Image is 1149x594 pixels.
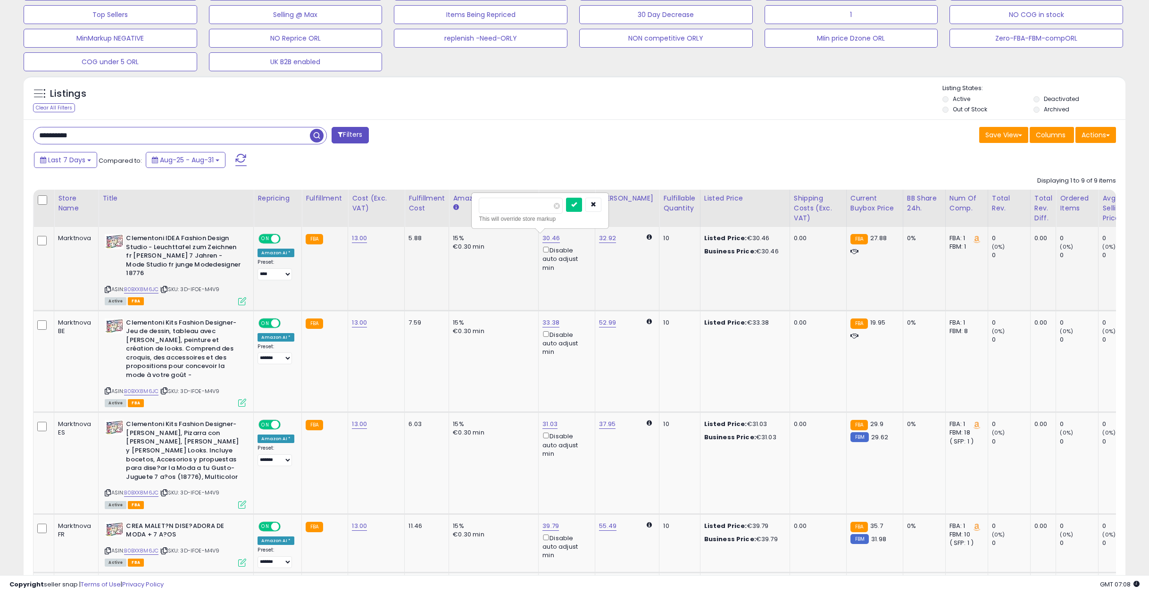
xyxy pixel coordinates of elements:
[992,335,1030,344] div: 0
[258,259,294,280] div: Preset:
[1075,127,1116,143] button: Actions
[260,319,272,327] span: ON
[160,285,219,293] span: | SKU: 3D-IFOE-M4V9
[352,521,367,531] a: 13.00
[9,580,44,589] strong: Copyright
[1102,234,1141,243] div: 0
[279,319,294,327] span: OFF
[992,318,1030,327] div: 0
[258,333,294,342] div: Amazon AI *
[1060,193,1094,213] div: Ordered Items
[1102,429,1116,436] small: (0%)
[870,521,883,530] span: 35.7
[704,433,783,442] div: €31.03
[1102,243,1116,251] small: (0%)
[306,234,323,244] small: FBA
[102,193,250,203] div: Title
[58,318,91,335] div: Marktnova BE
[209,52,383,71] button: UK B2B enabled
[352,234,367,243] a: 13.00
[453,522,531,530] div: 15%
[870,318,885,327] span: 19.95
[949,234,981,243] div: FBA: 1
[1036,130,1066,140] span: Columns
[579,5,753,24] button: 30 Day Decrease
[704,193,786,203] div: Listed Price
[394,29,567,48] button: replenish -Need-ORLY
[599,193,655,203] div: [PERSON_NAME]
[58,193,94,213] div: Store Name
[704,234,747,243] b: Listed Price:
[34,152,97,168] button: Last 7 Days
[1102,318,1141,327] div: 0
[105,297,126,305] span: All listings currently available for purchase on Amazon
[1102,193,1137,223] div: Avg Selling Price
[1102,327,1116,335] small: (0%)
[1060,318,1098,327] div: 0
[394,5,567,24] button: Items Being Repriced
[871,535,886,544] span: 31.98
[663,522,692,530] div: 10
[124,547,158,555] a: B0BXX8M6JC
[704,535,783,544] div: €39.79
[408,420,441,428] div: 6.03
[599,419,616,429] a: 37.95
[352,193,400,213] div: Cost (Exc. VAT)
[1102,522,1141,530] div: 0
[794,318,839,327] div: 0.00
[33,103,75,112] div: Clear All Filters
[1060,420,1098,428] div: 0
[850,534,869,544] small: FBM
[258,435,294,443] div: Amazon AI *
[663,420,692,428] div: 10
[453,193,534,203] div: Amazon Fees
[128,501,144,509] span: FBA
[126,420,241,484] b: Clementoni Kits Fashion Designer-[PERSON_NAME], Pizarra con [PERSON_NAME], [PERSON_NAME] y [PERSO...
[949,193,984,213] div: Num of Comp.
[871,433,888,442] span: 29.62
[453,420,531,428] div: 15%
[1034,522,1049,530] div: 0.00
[907,522,938,530] div: 0%
[1102,539,1141,547] div: 0
[850,318,868,329] small: FBA
[279,421,294,429] span: OFF
[850,193,899,213] div: Current Buybox Price
[126,522,241,542] b: CREA MALET?N DISE?ADORA DE MODA + 7 A?OS
[453,243,531,251] div: €0.30 min
[1060,539,1098,547] div: 0
[453,203,458,212] small: Amazon Fees.
[850,432,869,442] small: FBM
[794,420,839,428] div: 0.00
[949,243,981,251] div: FBM: 1
[949,522,981,530] div: FBA: 1
[1034,234,1049,243] div: 0.00
[128,297,144,305] span: FBA
[907,193,941,213] div: BB Share 24h.
[126,234,241,280] b: Clementoni IDEA Fashion Design Studio - Leuchttafel zum Zeichnen fr [PERSON_NAME] 7 Jahren - Mode...
[949,327,981,335] div: FBM: 8
[949,318,981,327] div: FBA: 1
[992,251,1030,259] div: 0
[765,5,938,24] button: 1
[1102,437,1141,446] div: 0
[542,521,559,531] a: 39.79
[105,522,246,566] div: ASIN:
[942,84,1126,93] p: Listing States:
[306,420,323,430] small: FBA
[794,234,839,243] div: 0.00
[992,539,1030,547] div: 0
[105,559,126,567] span: All listings currently available for purchase on Amazon
[953,95,970,103] label: Active
[1044,95,1079,103] label: Deactivated
[160,155,214,165] span: Aug-25 - Aug-31
[992,437,1030,446] div: 0
[105,234,124,249] img: 5119DKuwl6L._SL40_.jpg
[949,437,981,446] div: ( SFP: 1 )
[992,429,1005,436] small: (0%)
[704,247,756,256] b: Business Price:
[542,318,559,327] a: 33.38
[122,580,164,589] a: Privacy Policy
[24,29,197,48] button: MinMarkup NEGATIVE
[599,234,616,243] a: 32.92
